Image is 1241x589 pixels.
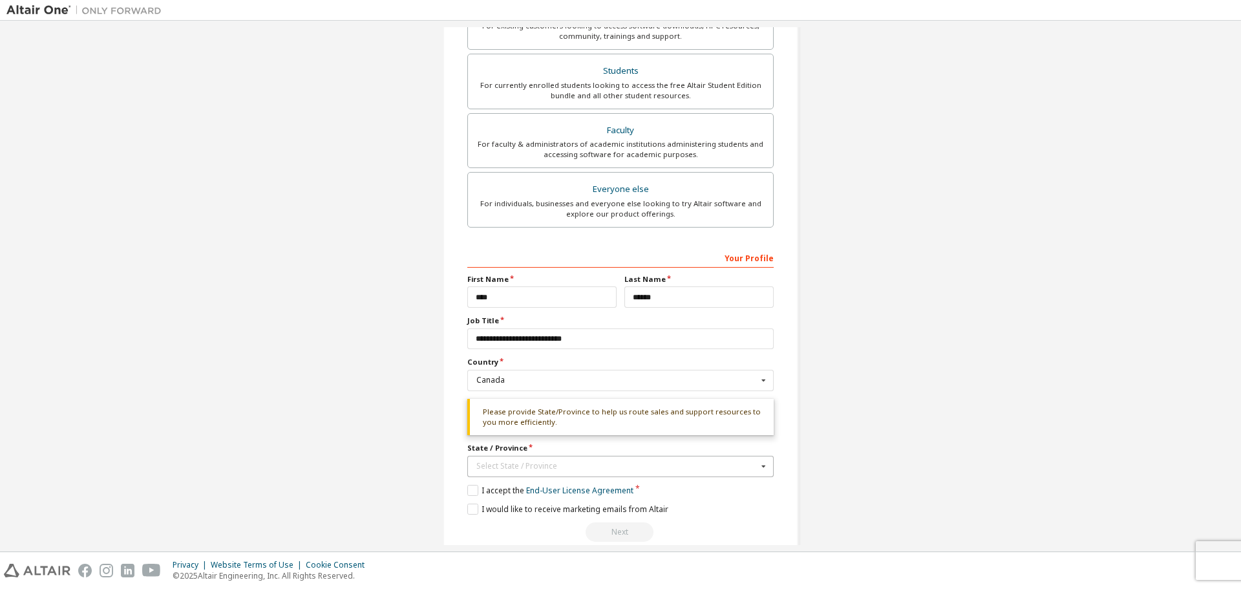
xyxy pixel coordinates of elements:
div: For existing customers looking to access software downloads, HPC resources, community, trainings ... [476,21,765,41]
label: State / Province [467,443,774,453]
div: Please provide State/Province to help us route sales and support resources to you more efficiently. [467,399,774,436]
div: For faculty & administrators of academic institutions administering students and accessing softwa... [476,139,765,160]
div: Students [476,62,765,80]
div: Cookie Consent [306,560,372,570]
img: facebook.svg [78,564,92,577]
img: Altair One [6,4,168,17]
div: Read and acccept EULA to continue [467,522,774,542]
div: Your Profile [467,247,774,268]
label: I accept the [467,485,633,496]
div: Everyone else [476,180,765,198]
img: youtube.svg [142,564,161,577]
p: © 2025 Altair Engineering, Inc. All Rights Reserved. [173,570,372,581]
label: Job Title [467,316,774,326]
div: Faculty [476,122,765,140]
label: First Name [467,274,617,284]
label: Last Name [624,274,774,284]
div: Privacy [173,560,211,570]
div: Website Terms of Use [211,560,306,570]
div: Canada [476,376,758,384]
label: I would like to receive marketing emails from Altair [467,504,668,515]
label: Country [467,357,774,367]
div: Select State / Province [476,462,758,470]
img: instagram.svg [100,564,113,577]
div: For currently enrolled students looking to access the free Altair Student Edition bundle and all ... [476,80,765,101]
img: altair_logo.svg [4,564,70,577]
a: End-User License Agreement [526,485,633,496]
img: linkedin.svg [121,564,134,577]
div: For individuals, businesses and everyone else looking to try Altair software and explore our prod... [476,198,765,219]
